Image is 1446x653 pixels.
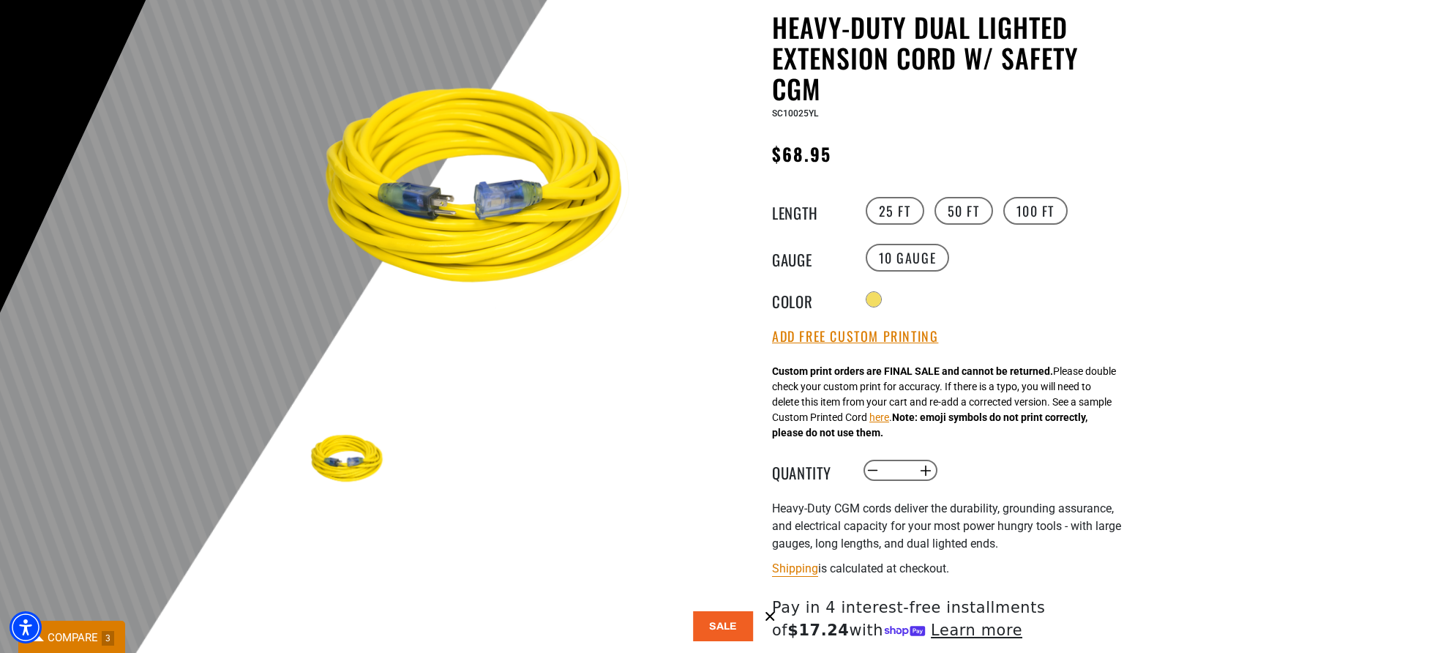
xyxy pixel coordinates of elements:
span: SC10025YL [772,108,818,119]
h1: Heavy-Duty Dual Lighted Extension Cord w/ Safety CGM [772,12,1131,104]
span: COMPARE [48,631,98,644]
div: Please double check your custom print for accuracy. If there is a typo, you will need to delete t... [772,364,1116,441]
label: 10 Gauge [866,244,950,272]
span: Heavy-Duty CGM cords deliver the durability, grounding assurance, and electrical capacity for you... [772,501,1121,551]
strong: Custom print orders are FINAL SALE and cannot be returned. [772,365,1053,377]
div: Accessibility Menu [10,611,42,643]
button: here [869,410,889,425]
span: $68.95 [772,141,831,167]
a: Shipping [772,561,818,575]
label: 25 FT [866,197,924,225]
label: 50 FT [934,197,993,225]
img: yellow [307,417,392,502]
legend: Length [772,201,845,220]
div: is calculated at checkout. [772,559,1131,578]
strong: Note: emoji symbols do not print correctly, please do not use them. [772,411,1087,439]
label: 100 FT [1003,197,1068,225]
img: yellow [307,15,659,367]
legend: Gauge [772,248,845,267]
legend: Color [772,290,845,309]
span: 3 [102,631,114,646]
button: Add Free Custom Printing [772,329,938,345]
label: Quantity [772,461,845,480]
